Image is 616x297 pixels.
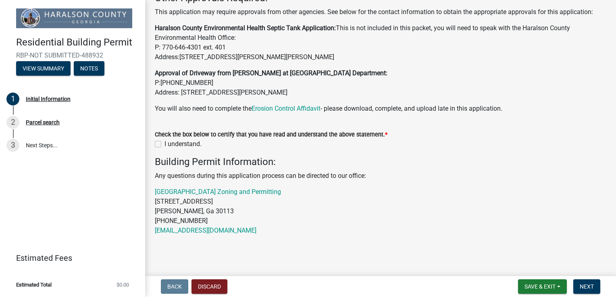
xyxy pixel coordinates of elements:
[74,66,104,72] wm-modal-confirm: Notes
[161,279,188,294] button: Back
[16,37,139,48] h4: Residential Building Permit
[6,93,19,105] div: 1
[155,69,387,77] strong: Approval of Driveway from [PERSON_NAME] at [GEOGRAPHIC_DATA] Department:
[155,188,281,196] a: [GEOGRAPHIC_DATA] Zoning and Permitting
[155,23,606,62] p: This is not included in this packet, you will need to speak with the Haralson County Environmenta...
[573,279,600,294] button: Next
[155,132,387,138] label: Check the box below to certify that you have read and understand the above statement.
[16,61,71,76] button: View Summary
[6,139,19,152] div: 3
[26,96,71,102] div: Initial Information
[155,7,606,17] p: This application may require approvals from other agencies. See below for the contact information...
[155,227,256,234] a: [EMAIL_ADDRESS][DOMAIN_NAME]
[155,24,336,32] strong: Haralson County Environmental Health Septic Tank Application:
[167,283,182,290] span: Back
[164,139,202,149] label: I understand.
[16,8,132,28] img: Haralson County, Georgia
[155,104,606,113] p: You will also need to complete the - please download, complete, and upload late in this application.
[155,171,606,181] p: Any questions during this application process can be directed to our office:
[155,156,606,168] h4: Building Permit Information:
[6,116,19,129] div: 2
[6,250,132,266] a: Estimated Fees
[580,283,594,290] span: Next
[155,68,606,97] p: P:[PHONE_NUMBER] Address: [STREET_ADDRESS][PERSON_NAME]
[74,61,104,76] button: Notes
[155,187,606,235] p: [STREET_ADDRESS] [PERSON_NAME], Ga 30113 [PHONE_NUMBER]
[252,105,320,112] a: Erosion Control Affidavit
[16,66,71,72] wm-modal-confirm: Summary
[16,52,129,59] span: RBP-NOT SUBMITTED-488932
[16,282,52,287] span: Estimated Total
[524,283,556,290] span: Save & Exit
[518,279,567,294] button: Save & Exit
[117,282,129,287] span: $0.00
[191,279,227,294] button: Discard
[26,120,60,125] div: Parcel search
